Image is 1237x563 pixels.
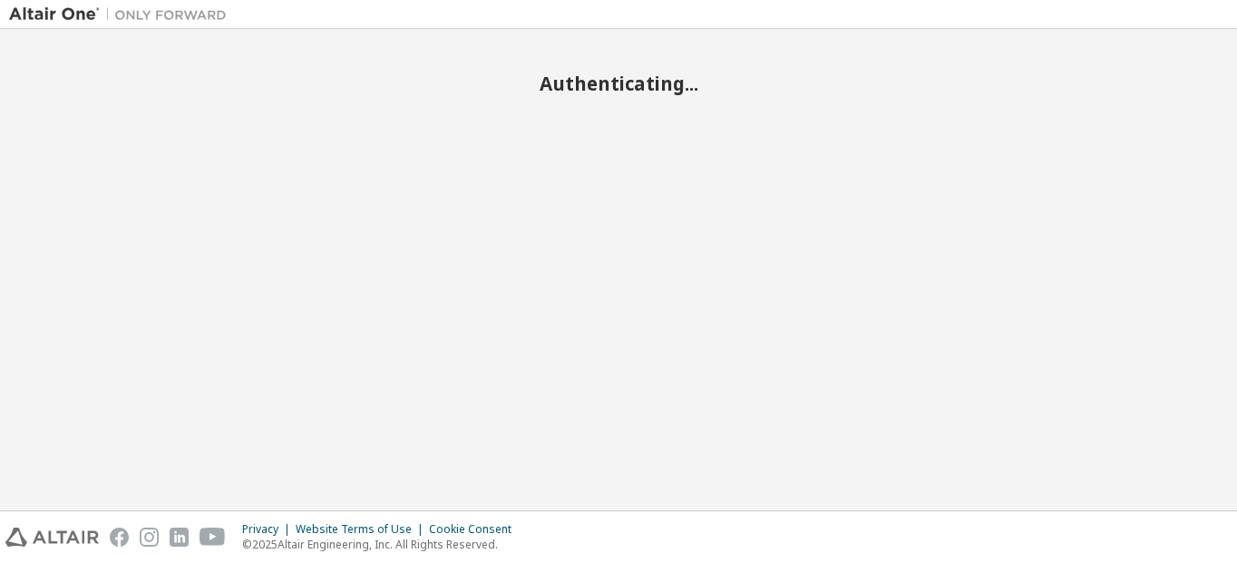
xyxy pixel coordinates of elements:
img: youtube.svg [200,528,226,547]
div: Website Terms of Use [296,522,429,537]
img: linkedin.svg [170,528,189,547]
img: instagram.svg [140,528,159,547]
img: altair_logo.svg [5,528,99,547]
div: Privacy [242,522,296,537]
div: Cookie Consent [429,522,522,537]
h2: Authenticating... [9,72,1228,95]
img: facebook.svg [110,528,129,547]
p: © 2025 Altair Engineering, Inc. All Rights Reserved. [242,537,522,552]
img: Altair One [9,5,236,24]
